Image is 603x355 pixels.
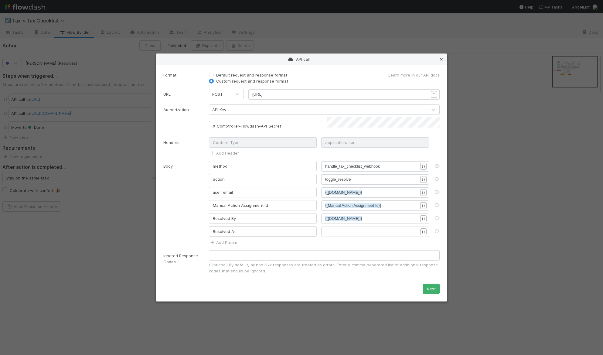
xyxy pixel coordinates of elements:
label: Body [163,163,173,169]
button: Next [423,284,440,294]
span: {{Manual Action Assignment Id}} [325,203,381,208]
input: Key [209,121,322,131]
span: [URL] [252,92,262,97]
label: Headers [163,139,179,145]
div: Learn more in our [303,72,444,78]
span: {{[DOMAIN_NAME]}} [325,190,362,195]
button: { } [431,91,437,98]
label: Default request and response format [216,72,287,78]
span: handle_tax_checklist_webhook [325,164,380,169]
span: {{[DOMAIN_NAME]}} [325,216,362,221]
button: { } [420,176,427,183]
button: { } [420,189,427,196]
button: { } [420,163,427,170]
label: Authorization [163,107,189,113]
span: toggle_resolve [325,177,351,182]
label: Format [163,72,176,78]
div: API call [156,54,447,65]
a: API docs [423,73,440,77]
label: Custom request and response format [216,78,288,84]
button: { } [420,202,427,209]
button: { } [420,228,427,235]
label: Ignored Response Codes [163,253,204,265]
div: POST [212,91,223,97]
a: Add Header [209,151,239,155]
div: (Optional) By default, all non-2xx responses are treated as errors. Enter a comma-separated list ... [209,262,440,274]
label: URL [163,91,171,97]
div: API Key [212,107,226,113]
button: { } [420,215,427,222]
a: Add Param [209,240,237,245]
